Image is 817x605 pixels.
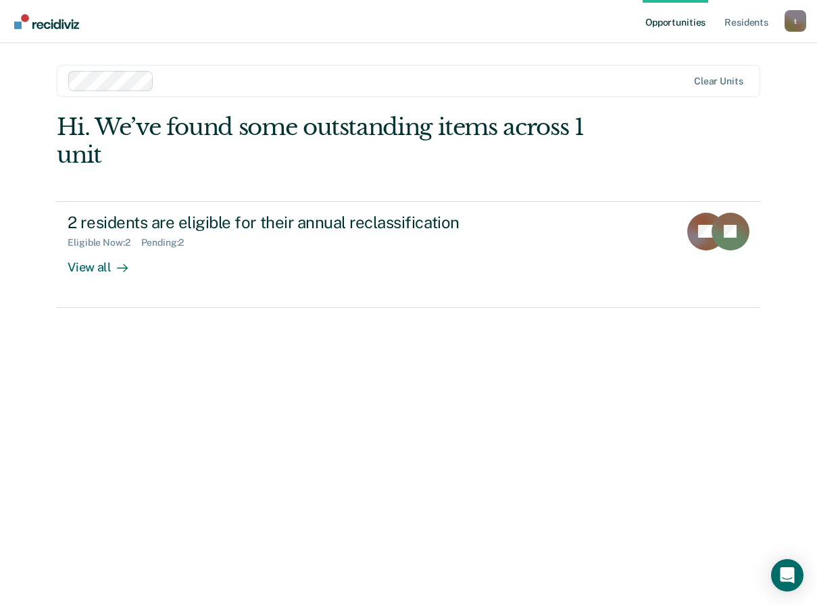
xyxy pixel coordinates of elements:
[14,14,79,29] img: Recidiviz
[694,76,743,87] div: Clear units
[141,237,195,248] div: Pending : 2
[68,237,141,248] div: Eligible Now : 2
[785,10,806,32] button: Profile dropdown button
[785,10,806,32] div: t
[68,248,143,275] div: View all
[57,113,619,169] div: Hi. We’ve found some outstanding items across 1 unit
[771,559,803,591] div: Open Intercom Messenger
[57,201,760,308] a: 2 residents are eligible for their annual reclassificationEligible Now:2Pending:2View all
[68,213,542,232] div: 2 residents are eligible for their annual reclassification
